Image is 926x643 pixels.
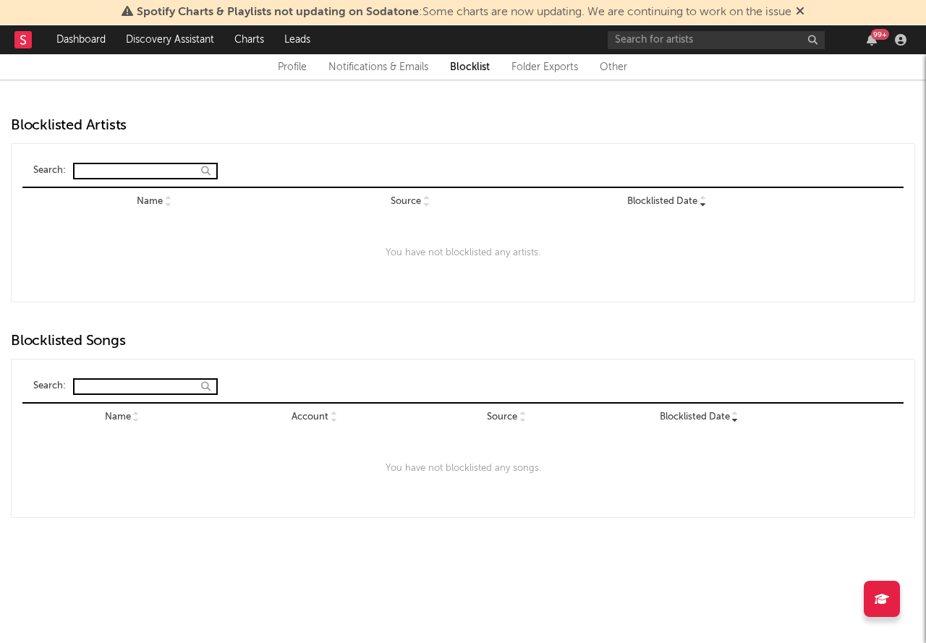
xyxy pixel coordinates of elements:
h1: Blocklisted Songs [11,331,915,352]
span: Name [105,412,131,423]
h1: Blocklisted Artists [11,116,915,136]
span: Account [292,412,328,423]
button: 99+ [867,34,877,46]
a: Other [600,59,627,76]
a: Notifications & Emails [328,59,428,76]
span: : Some charts are now updating. We are continuing to work on the issue [137,7,791,18]
a: Charts [224,25,274,54]
a: Discovery Assistant [116,25,224,54]
a: Folder Exports [511,59,578,76]
div: 99 + [871,29,889,40]
span: Spotify Charts & Playlists not updating on Sodatone [137,7,419,18]
a: Profile [278,59,307,76]
span: Source [391,196,421,208]
div: Search: [33,162,66,179]
span: Dismiss [796,7,804,18]
div: You have not blocklisted any songs. [22,431,904,506]
div: You have not blocklisted any artists. [22,216,904,291]
span: Blocklisted Date [627,196,697,208]
span: Source [487,412,517,423]
span: Name [137,196,163,208]
input: Search for artists [608,31,825,49]
a: Leads [274,25,320,54]
a: Dashboard [46,25,116,54]
span: Blocklisted Date [660,412,730,423]
div: Search: [33,378,66,395]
